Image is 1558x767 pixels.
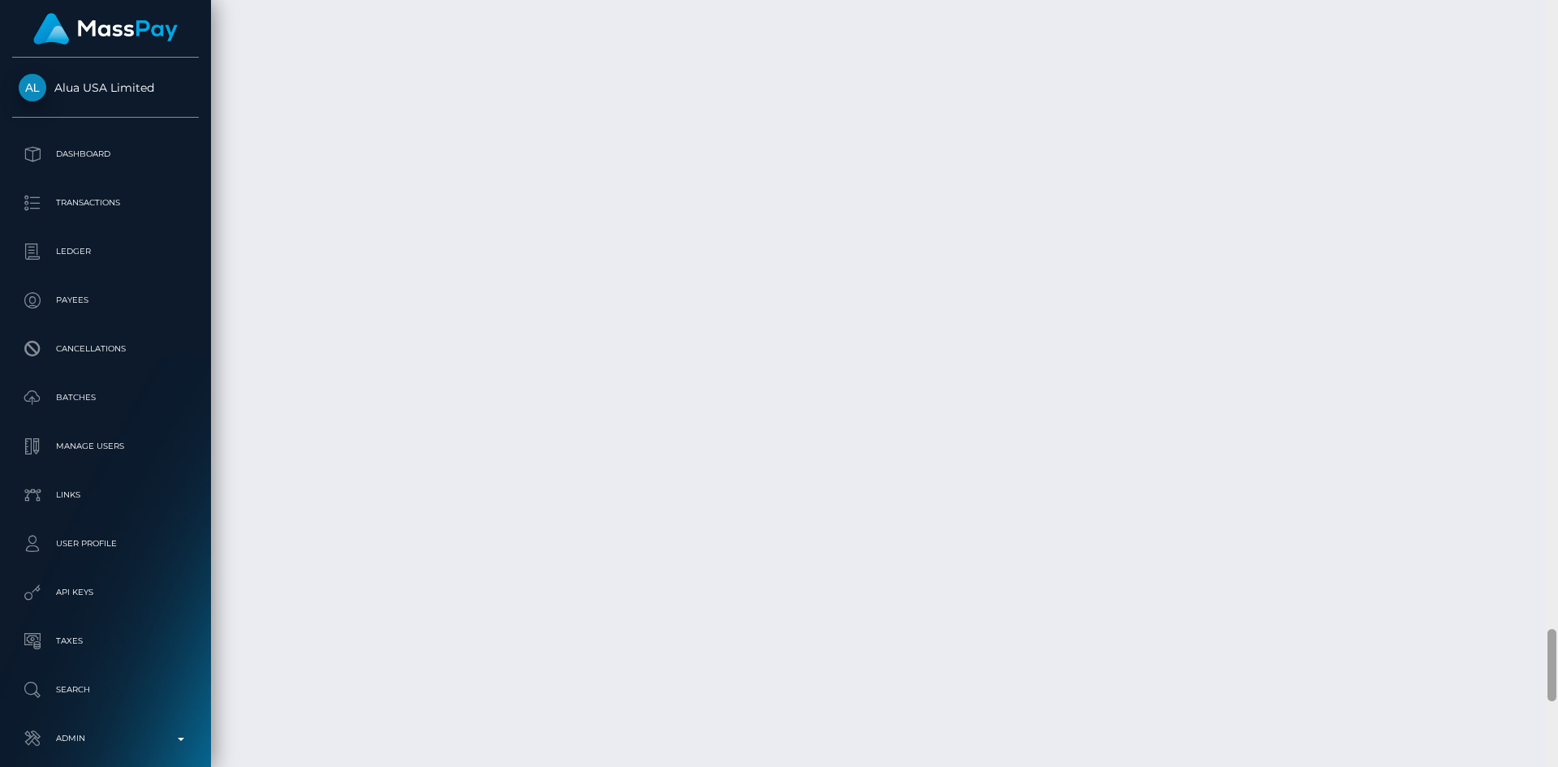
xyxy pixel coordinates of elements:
[19,629,192,653] p: Taxes
[12,80,199,95] span: Alua USA Limited
[19,580,192,605] p: API Keys
[19,337,192,361] p: Cancellations
[12,231,199,272] a: Ledger
[12,426,199,467] a: Manage Users
[19,386,192,410] p: Batches
[19,532,192,556] p: User Profile
[12,524,199,564] a: User Profile
[12,280,199,321] a: Payees
[19,726,192,751] p: Admin
[12,718,199,759] a: Admin
[19,678,192,702] p: Search
[19,434,192,459] p: Manage Users
[19,142,192,166] p: Dashboard
[12,377,199,418] a: Batches
[19,483,192,507] p: Links
[12,134,199,175] a: Dashboard
[19,288,192,312] p: Payees
[19,74,46,101] img: Alua USA Limited
[12,670,199,710] a: Search
[19,239,192,264] p: Ledger
[12,621,199,661] a: Taxes
[12,329,199,369] a: Cancellations
[19,191,192,215] p: Transactions
[12,475,199,515] a: Links
[33,13,178,45] img: MassPay Logo
[12,572,199,613] a: API Keys
[12,183,199,223] a: Transactions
